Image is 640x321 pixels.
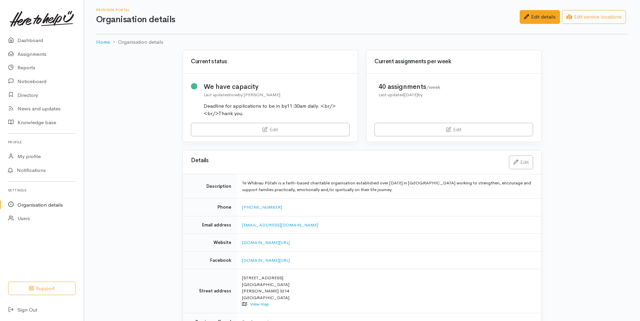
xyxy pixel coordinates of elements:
td: [STREET_ADDRESS] [GEOGRAPHIC_DATA] [PERSON_NAME] 3214 [GEOGRAPHIC_DATA] [237,269,541,313]
a: [DOMAIN_NAME][URL] [242,240,290,245]
td: Te Whānau Pūtahi is a faith-based charitable organisation established over [DATE] in [GEOGRAPHIC_... [237,174,541,199]
a: [EMAIL_ADDRESS][DOMAIN_NAME] [242,222,318,228]
h6: Settings [8,186,76,195]
td: Street address [183,269,237,313]
a: Edit service locations [562,10,626,24]
h1: Organisation details [96,15,520,25]
span: /week [426,84,440,90]
div: Last updated by [PERSON_NAME] [204,92,350,98]
time: [DATE] [404,92,418,98]
h3: Current status [191,59,350,65]
a: Edit [509,155,533,169]
div: We have capacity [204,82,350,92]
a: Home [96,38,110,46]
h6: Profile [8,138,76,147]
h6: Provider Portal [96,8,520,12]
li: Organisation details [110,38,163,46]
td: Description [183,174,237,199]
button: Support [8,282,76,295]
time: now [230,92,238,98]
div: Last updated by [378,92,440,98]
h3: Current assignments per week [374,59,533,65]
a: View map [250,301,269,307]
td: Phone [183,199,237,216]
div: Deadline for applications to be in by11:30am daily. <br/><br/>Thank you. [204,102,350,117]
td: Email address [183,216,237,234]
nav: breadcrumb [96,34,628,50]
a: Edit details [520,10,560,24]
td: Facebook [183,251,237,269]
a: [PHONE_NUMBER] [242,204,282,210]
div: 40 assignments [378,82,440,92]
a: [DOMAIN_NAME][URL] [242,257,290,263]
a: Edit [374,123,533,137]
a: Edit [191,123,350,137]
h3: Details [191,157,501,164]
td: Website [183,234,237,252]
